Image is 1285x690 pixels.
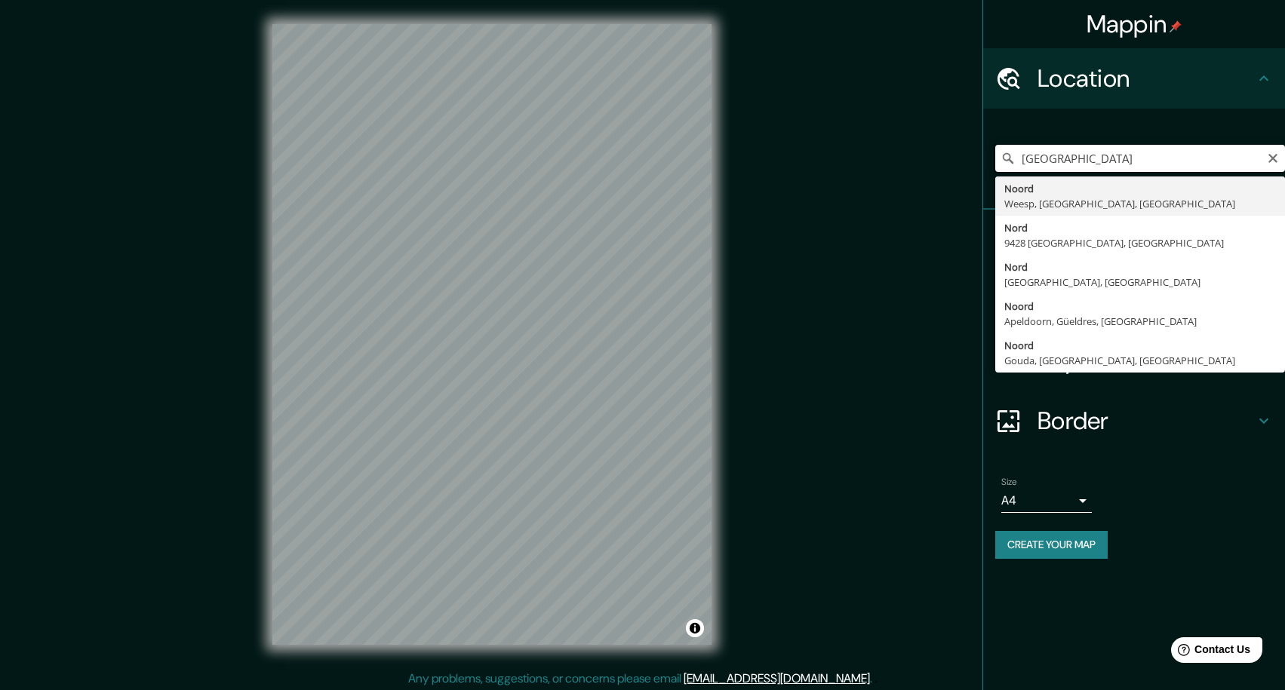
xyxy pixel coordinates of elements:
[408,670,872,688] p: Any problems, suggestions, or concerns please email .
[684,670,870,686] a: [EMAIL_ADDRESS][DOMAIN_NAME]
[875,670,878,688] div: .
[995,145,1285,172] input: Pick your city or area
[1170,20,1182,32] img: pin-icon.png
[1004,274,1276,290] div: [GEOGRAPHIC_DATA], [GEOGRAPHIC_DATA]
[983,210,1285,270] div: Pins
[1004,196,1276,211] div: Weesp, [GEOGRAPHIC_DATA], [GEOGRAPHIC_DATA]
[1004,181,1276,196] div: Noord
[1267,150,1279,164] button: Clear
[872,670,875,688] div: .
[1004,338,1276,353] div: Noord
[1151,631,1268,673] iframe: Help widget launcher
[1004,259,1276,274] div: Nord
[1004,220,1276,235] div: Nord
[1004,314,1276,329] div: Apeldoorn, Güeldres, [GEOGRAPHIC_DATA]
[1087,9,1182,39] h4: Mappin
[272,24,712,645] canvas: Map
[983,391,1285,451] div: Border
[1001,489,1092,513] div: A4
[1001,476,1017,489] label: Size
[983,48,1285,109] div: Location
[1004,299,1276,314] div: Noord
[995,531,1108,559] button: Create your map
[983,330,1285,391] div: Layout
[1038,406,1255,436] h4: Border
[686,619,704,637] button: Toggle attribution
[983,270,1285,330] div: Style
[1038,63,1255,94] h4: Location
[1038,345,1255,376] h4: Layout
[1004,353,1276,368] div: Gouda, [GEOGRAPHIC_DATA], [GEOGRAPHIC_DATA]
[1004,235,1276,250] div: 9428 [GEOGRAPHIC_DATA], [GEOGRAPHIC_DATA]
